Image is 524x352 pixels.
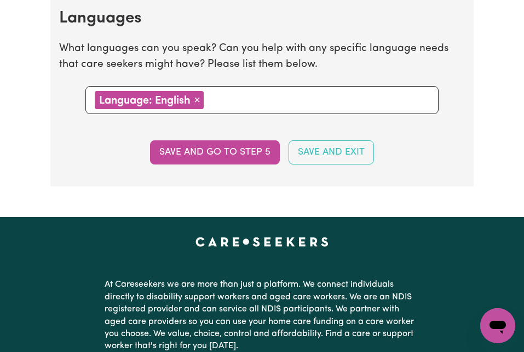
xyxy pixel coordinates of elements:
[194,94,200,106] span: ×
[95,91,204,109] div: Language: English
[59,41,465,73] p: What languages can you speak? Can you help with any specific language needs that care seekers mig...
[480,308,515,343] iframe: Button to launch messaging window
[191,91,204,109] button: Remove
[59,9,465,29] h2: Languages
[150,140,280,164] button: Save and go to step 5
[195,237,329,246] a: Careseekers home page
[289,140,374,164] button: Save and Exit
